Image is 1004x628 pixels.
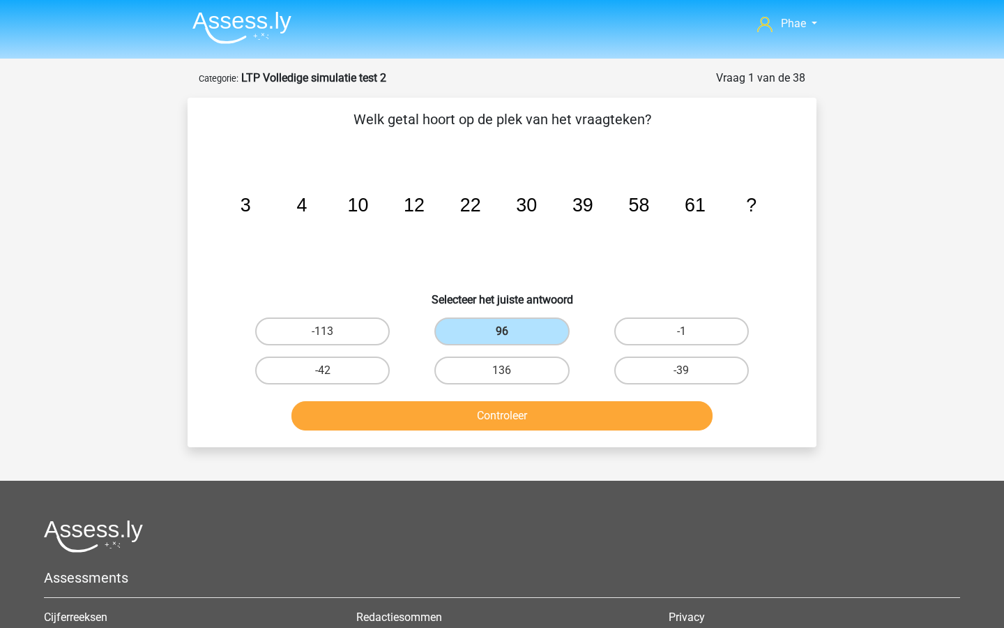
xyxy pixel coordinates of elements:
[192,11,291,44] img: Assessly
[614,357,749,384] label: -39
[434,357,569,384] label: 136
[255,357,390,384] label: -42
[669,611,705,624] a: Privacy
[199,73,238,84] small: Categorie:
[44,569,960,586] h5: Assessments
[296,195,307,216] tspan: 4
[210,109,794,130] p: Welk getal hoort op de plek van het vraagteken?
[614,317,749,345] label: -1
[434,317,569,345] label: 96
[629,195,650,216] tspan: 58
[746,195,756,216] tspan: ?
[348,195,369,216] tspan: 10
[685,195,706,216] tspan: 61
[516,195,537,216] tspan: 30
[781,17,806,30] span: Phae
[752,15,823,32] a: Phae
[44,520,143,553] img: Assessly logo
[356,611,442,624] a: Redactiesommen
[241,195,251,216] tspan: 3
[255,317,390,345] label: -113
[210,282,794,306] h6: Selecteer het juiste antwoord
[291,401,713,431] button: Controleer
[404,195,425,216] tspan: 12
[460,195,481,216] tspan: 22
[572,195,593,216] tspan: 39
[716,70,805,87] div: Vraag 1 van de 38
[44,611,107,624] a: Cijferreeksen
[241,71,386,84] strong: LTP Volledige simulatie test 2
